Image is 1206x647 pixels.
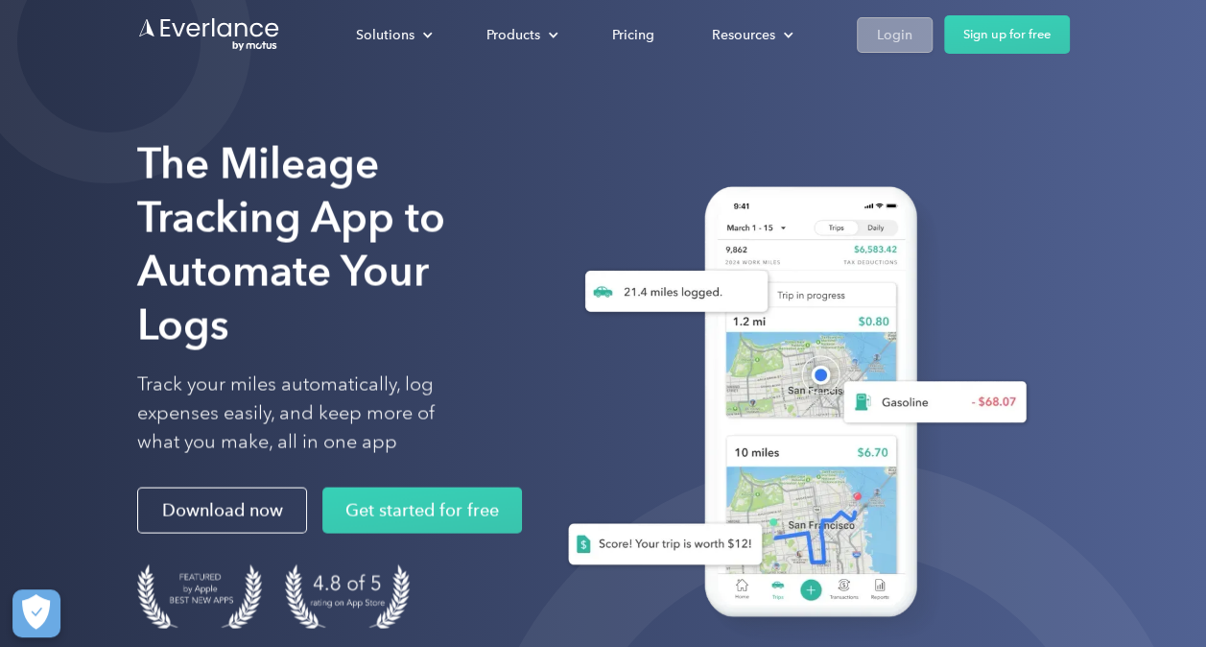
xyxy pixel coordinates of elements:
[356,23,414,47] div: Solutions
[712,23,775,47] div: Resources
[12,589,60,637] button: Cookies Settings
[612,23,654,47] div: Pricing
[137,564,262,629] img: Badge for Featured by Apple Best New Apps
[944,15,1070,54] a: Sign up for free
[137,138,445,350] strong: The Mileage Tracking App to Automate Your Logs
[337,18,448,52] div: Solutions
[693,18,809,52] div: Resources
[137,16,281,53] a: Go to homepage
[467,18,574,52] div: Products
[593,18,674,52] a: Pricing
[857,17,933,53] a: Login
[285,564,410,629] img: 4.9 out of 5 stars on the app store
[877,23,912,47] div: Login
[137,371,480,457] p: Track your miles automatically, log expenses easily, and keep more of what you make, all in one app
[322,488,522,534] a: Get started for free
[537,167,1042,646] img: Everlance, mileage tracker app, expense tracking app
[137,488,307,534] a: Download now
[486,23,540,47] div: Products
